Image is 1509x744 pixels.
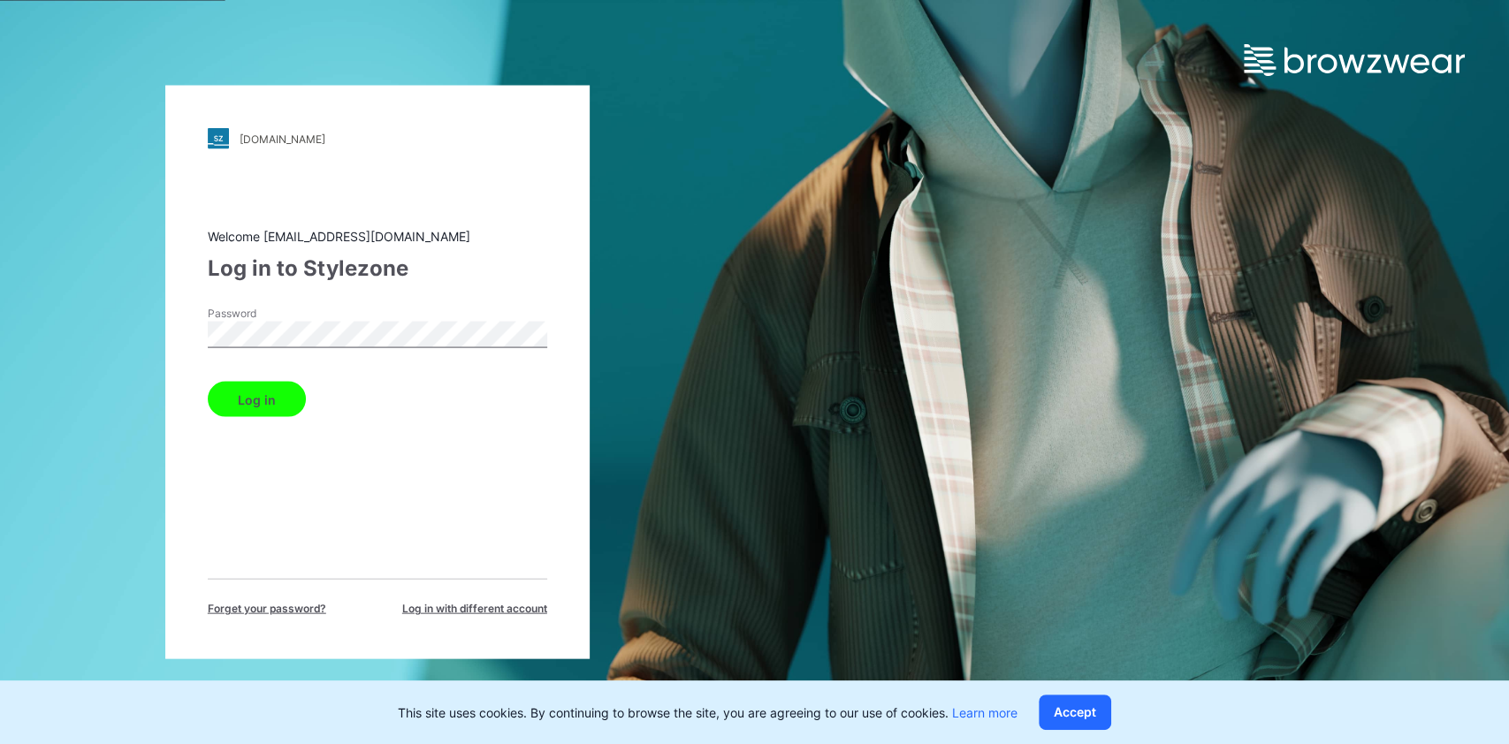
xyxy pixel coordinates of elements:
img: stylezone-logo.562084cfcfab977791bfbf7441f1a819.svg [208,128,229,149]
img: browzwear-logo.e42bd6dac1945053ebaf764b6aa21510.svg [1244,44,1465,76]
div: [DOMAIN_NAME] [240,132,325,145]
label: Password [208,306,332,322]
div: Welcome [EMAIL_ADDRESS][DOMAIN_NAME] [208,227,547,246]
button: Log in [208,382,306,417]
a: [DOMAIN_NAME] [208,128,547,149]
button: Accept [1039,695,1111,730]
span: Log in with different account [402,601,547,617]
div: Log in to Stylezone [208,253,547,285]
a: Learn more [952,705,1017,720]
span: Forget your password? [208,601,326,617]
p: This site uses cookies. By continuing to browse the site, you are agreeing to our use of cookies. [398,703,1017,722]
